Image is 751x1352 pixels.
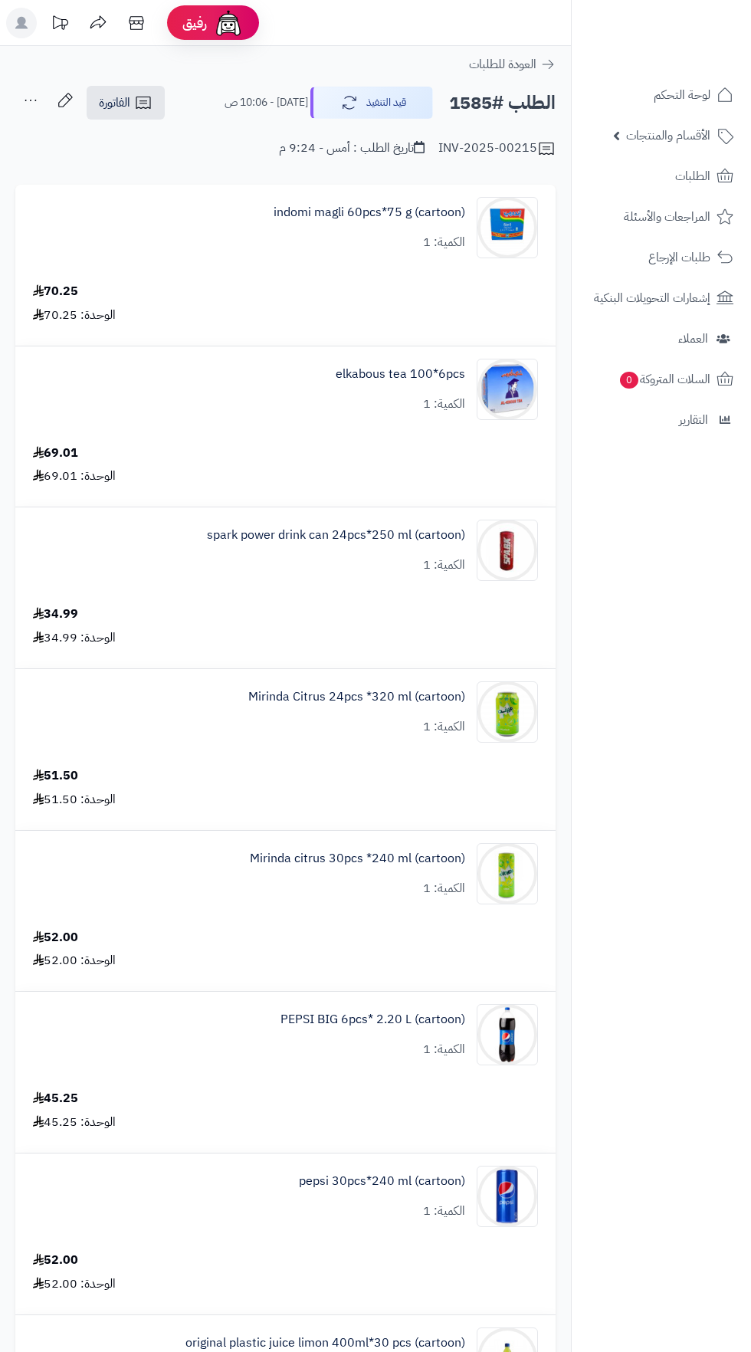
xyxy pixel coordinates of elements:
[469,55,556,74] a: العودة للطلبات
[33,1275,116,1293] div: الوحدة: 52.00
[423,1041,465,1058] div: الكمية: 1
[679,409,708,431] span: التقارير
[675,166,710,187] span: الطلبات
[423,718,465,736] div: الكمية: 1
[477,681,537,743] img: 1747566452-bf88d184-d280-4ea7-9331-9e3669ef-90x90.jpg
[33,445,78,462] div: 69.01
[423,556,465,574] div: الكمية: 1
[423,395,465,413] div: الكمية: 1
[581,320,742,357] a: العملاء
[581,77,742,113] a: لوحة التحكم
[449,87,556,119] h2: الطلب #1585
[182,14,207,32] span: رفيق
[299,1173,465,1190] a: pepsi 30pcs*240 ml (cartoon)
[310,87,433,119] button: قيد التنفيذ
[225,95,308,110] small: [DATE] - 10:06 ص
[274,204,465,222] a: indomi magli 60pcs*75 g (cartoon)
[33,1252,78,1269] div: 52.00
[336,366,465,383] a: elkabous tea 100*6pcs
[33,283,78,300] div: 70.25
[581,239,742,276] a: طلبات الإرجاع
[477,197,537,258] img: 1747282501-49GxOi1ivnSFmiOaJUuMSRkWbJcibU5M-90x90.jpg
[33,307,116,324] div: الوحدة: 70.25
[33,952,116,970] div: الوحدة: 52.00
[423,234,465,251] div: الكمية: 1
[469,55,536,74] span: العودة للطلبات
[477,843,537,904] img: 1747566616-1481083d-48b6-4b0f-b89f-c8f09a39-90x90.jpg
[33,468,116,485] div: الوحدة: 69.01
[477,520,537,581] img: 1747517517-f85b5201-d493-429b-b138-9978c401-90x90.jpg
[618,369,710,390] span: السلات المتروكة
[248,688,465,706] a: Mirinda Citrus 24pcs *320 ml (cartoon)
[423,1203,465,1220] div: الكمية: 1
[279,139,425,157] div: تاريخ الطلب : أمس - 9:24 م
[41,8,79,42] a: تحديثات المنصة
[213,8,244,38] img: ai-face.png
[33,1090,78,1108] div: 45.25
[438,139,556,158] div: INV-2025-00215
[99,94,130,112] span: الفاتورة
[250,850,465,868] a: Mirinda citrus 30pcs *240 ml (cartoon)
[423,880,465,898] div: الكمية: 1
[477,1004,537,1065] img: 1747594021-514wrKpr-GL._AC_SL1500-90x90.jpg
[33,791,116,809] div: الوحدة: 51.50
[207,527,465,544] a: spark power drink can 24pcs*250 ml (cartoon)
[581,199,742,235] a: المراجعات والأسئلة
[33,605,78,623] div: 34.99
[280,1011,465,1029] a: PEPSI BIG 6pcs* 2.20 L (cartoon)
[477,1166,537,1227] img: 1747594376-51AM5ZU19WL._AC_SL1500-90x90.jpg
[581,361,742,398] a: السلات المتروكة0
[624,206,710,228] span: المراجعات والأسئلة
[647,11,736,44] img: logo-2.png
[654,84,710,106] span: لوحة التحكم
[33,929,78,947] div: 52.00
[678,328,708,349] span: العملاء
[648,247,710,268] span: طلبات الإرجاع
[33,1114,116,1131] div: الوحدة: 45.25
[581,280,742,317] a: إشعارات التحويلات البنكية
[185,1334,465,1352] a: original plastic juice limon 400ml*30 pcs (cartoon)
[87,86,165,120] a: الفاتورة
[626,125,710,146] span: الأقسام والمنتجات
[594,287,710,309] span: إشعارات التحويلات البنكية
[581,402,742,438] a: التقارير
[33,767,78,785] div: 51.50
[477,359,537,420] img: 1747339177-61ZxW3PADqL._AC_SL1280-90x90.jpg
[581,158,742,195] a: الطلبات
[620,372,639,389] span: 0
[33,629,116,647] div: الوحدة: 34.99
